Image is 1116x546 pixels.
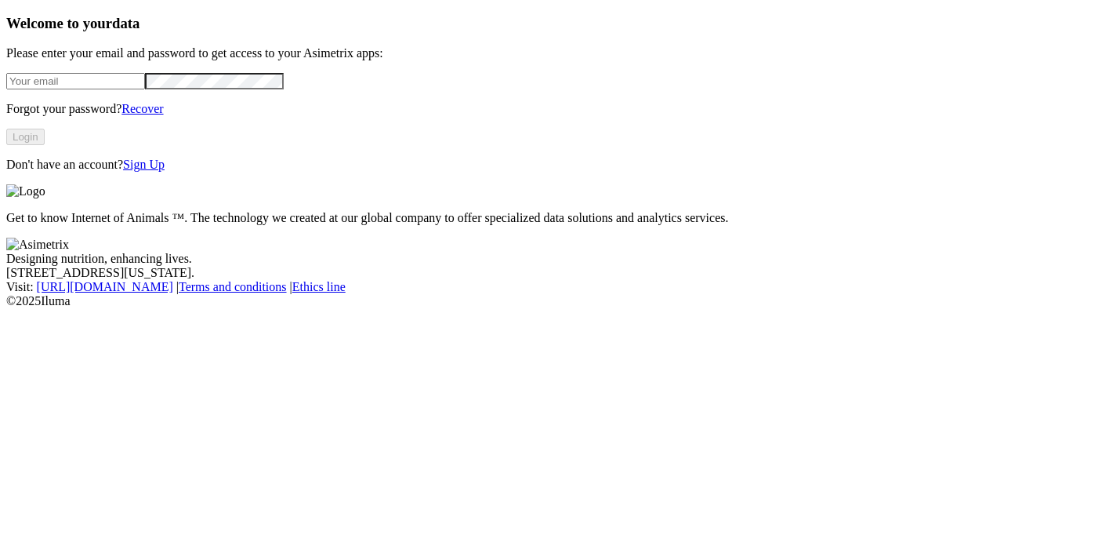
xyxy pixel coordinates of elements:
[6,46,1110,60] p: Please enter your email and password to get access to your Asimetrix apps:
[6,102,1110,116] p: Forgot your password?
[112,15,139,31] span: data
[6,211,1110,225] p: Get to know Internet of Animals ™. The technology we created at our global company to offer speci...
[292,280,346,293] a: Ethics line
[6,129,45,145] button: Login
[123,158,165,171] a: Sign Up
[37,280,173,293] a: [URL][DOMAIN_NAME]
[6,266,1110,280] div: [STREET_ADDRESS][US_STATE].
[6,252,1110,266] div: Designing nutrition, enhancing lives.
[6,280,1110,294] div: Visit : | |
[179,280,287,293] a: Terms and conditions
[6,158,1110,172] p: Don't have an account?
[6,15,1110,32] h3: Welcome to your
[6,184,45,198] img: Logo
[6,294,1110,308] div: © 2025 Iluma
[121,102,163,115] a: Recover
[6,73,145,89] input: Your email
[6,238,69,252] img: Asimetrix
